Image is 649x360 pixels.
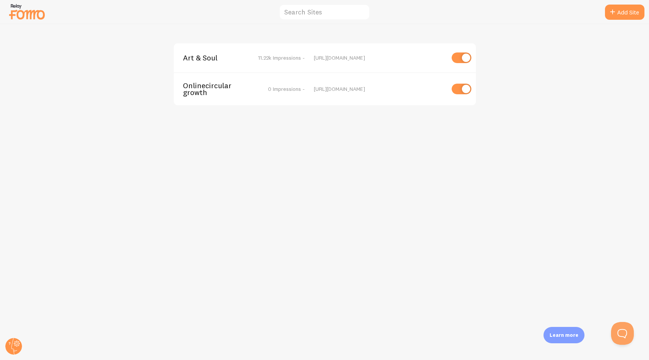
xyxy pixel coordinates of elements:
[183,82,244,96] span: Onlinecirculargrowth
[314,86,445,92] div: [URL][DOMAIN_NAME]
[314,54,445,61] div: [URL][DOMAIN_NAME]
[543,327,584,343] div: Learn more
[183,54,244,61] span: Art & Soul
[268,86,305,92] span: 0 Impressions -
[611,322,634,345] iframe: Help Scout Beacon - Open
[258,54,305,61] span: 11.22k Impressions -
[8,2,46,21] img: fomo-relay-logo-orange.svg
[550,331,578,339] p: Learn more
